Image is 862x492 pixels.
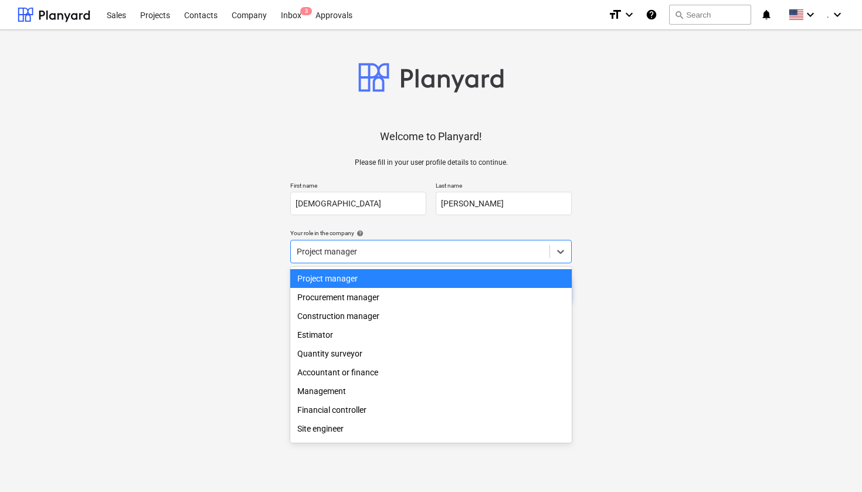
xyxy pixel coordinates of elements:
[290,269,572,288] div: Project manager
[290,419,572,438] div: Site engineer
[290,401,572,419] div: Financial controller
[290,192,426,215] input: First name
[761,8,772,22] i: notifications
[290,438,572,457] div: Administrator
[290,288,572,307] div: Procurement manager
[290,382,572,401] div: Management
[436,182,572,192] p: Last name
[622,8,636,22] i: keyboard_arrow_down
[830,8,844,22] i: keyboard_arrow_down
[290,307,572,325] div: Construction manager
[380,130,482,144] p: Welcome to Planyard!
[354,230,364,237] span: help
[674,10,684,19] span: search
[290,363,572,382] div: Accountant or finance
[608,8,622,22] i: format_size
[290,229,572,237] div: Your role in the company
[300,7,312,15] span: 3
[646,8,657,22] i: Knowledge base
[669,5,751,25] button: Search
[803,8,817,22] i: keyboard_arrow_down
[290,182,426,192] p: First name
[290,325,572,344] div: Estimator
[290,344,572,363] div: Quantity surveyor
[827,10,829,19] span: .
[436,192,572,215] input: Last name
[355,158,508,168] p: Please fill in your user profile details to continue.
